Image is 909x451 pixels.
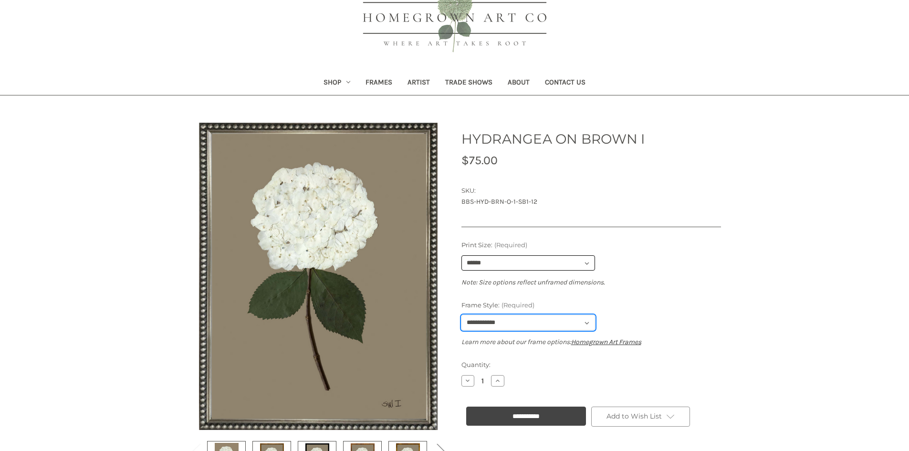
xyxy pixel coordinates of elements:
dt: SKU: [461,186,719,196]
a: Artist [400,72,438,95]
dd: BBS-HYD-BRN-O-1-SB1-12 [461,197,721,207]
small: (Required) [502,301,534,309]
p: Learn more about our frame options: [461,337,721,347]
small: (Required) [494,241,527,249]
a: Frames [358,72,400,95]
label: Frame Style: [461,301,721,310]
span: $75.00 [461,153,498,167]
a: About [500,72,537,95]
label: Quantity: [461,360,721,370]
img: Unframed [199,119,438,433]
a: Homegrown Art Frames [571,338,641,346]
h1: HYDRANGEA ON BROWN I [461,129,721,149]
a: Trade Shows [438,72,500,95]
p: Note: Size options reflect unframed dimensions. [461,277,721,287]
a: Add to Wish List [591,407,690,427]
a: Contact Us [537,72,593,95]
label: Print Size: [461,241,721,250]
span: Add to Wish List [606,412,662,420]
a: Shop [316,72,358,95]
